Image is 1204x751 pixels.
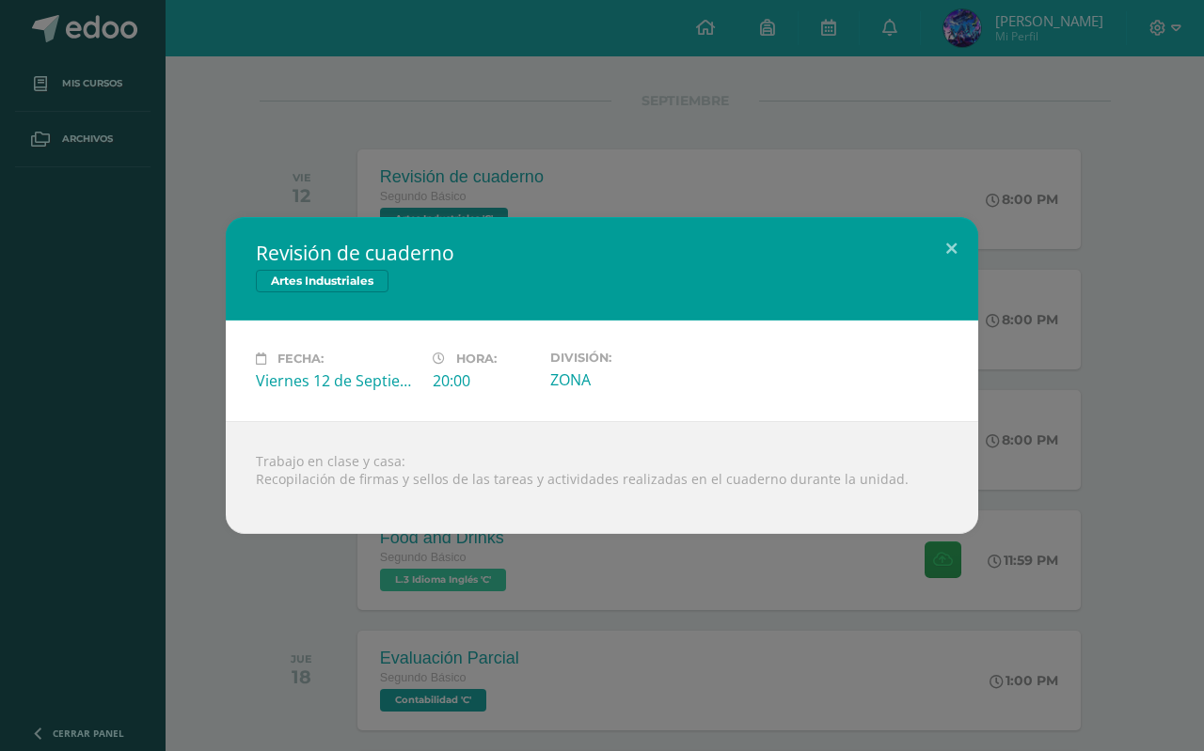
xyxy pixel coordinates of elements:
[226,421,978,534] div: Trabajo en clase y casa: Recopilación de firmas y sellos de las tareas y actividades realizadas e...
[256,370,418,391] div: Viernes 12 de Septiembre
[256,270,388,292] span: Artes Industriales
[456,352,497,366] span: Hora:
[433,370,535,391] div: 20:00
[256,240,948,266] h2: Revisión de cuaderno
[925,217,978,281] button: Close (Esc)
[277,352,324,366] span: Fecha:
[550,351,712,365] label: División:
[550,369,712,390] div: ZONA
